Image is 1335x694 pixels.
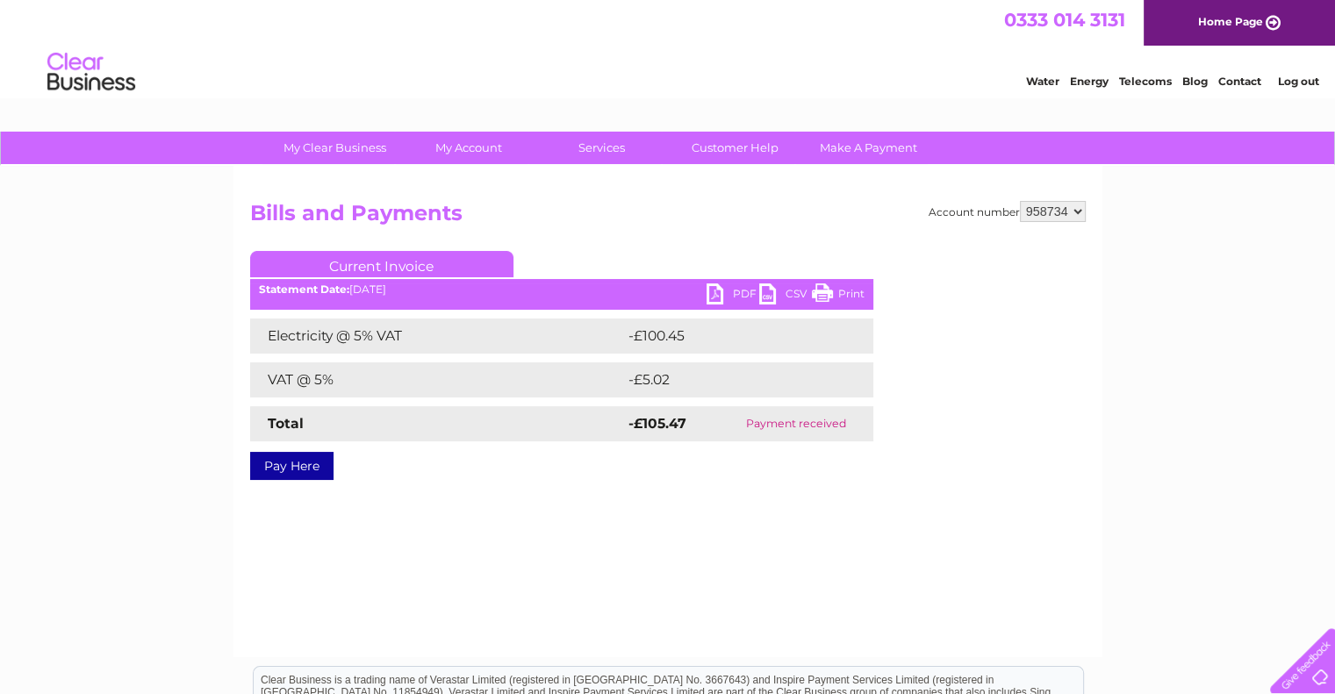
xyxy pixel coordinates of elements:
[1026,75,1059,88] a: Water
[707,283,759,309] a: PDF
[624,318,843,354] td: -£100.45
[250,283,873,296] div: [DATE]
[254,10,1083,85] div: Clear Business is a trading name of Verastar Limited (registered in [GEOGRAPHIC_DATA] No. 3667643...
[663,132,807,164] a: Customer Help
[250,318,624,354] td: Electricity @ 5% VAT
[628,415,686,432] strong: -£105.47
[250,362,624,397] td: VAT @ 5%
[262,132,407,164] a: My Clear Business
[759,283,812,309] a: CSV
[396,132,541,164] a: My Account
[259,283,349,296] b: Statement Date:
[268,415,304,432] strong: Total
[1218,75,1261,88] a: Contact
[250,251,513,277] a: Current Invoice
[1182,75,1208,88] a: Blog
[929,201,1086,222] div: Account number
[1277,75,1318,88] a: Log out
[529,132,674,164] a: Services
[624,362,836,397] td: -£5.02
[796,132,941,164] a: Make A Payment
[47,46,136,99] img: logo.png
[812,283,865,309] a: Print
[250,201,1086,234] h2: Bills and Payments
[1004,9,1125,31] a: 0333 014 3131
[718,406,872,441] td: Payment received
[250,452,334,480] a: Pay Here
[1070,75,1109,88] a: Energy
[1119,75,1172,88] a: Telecoms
